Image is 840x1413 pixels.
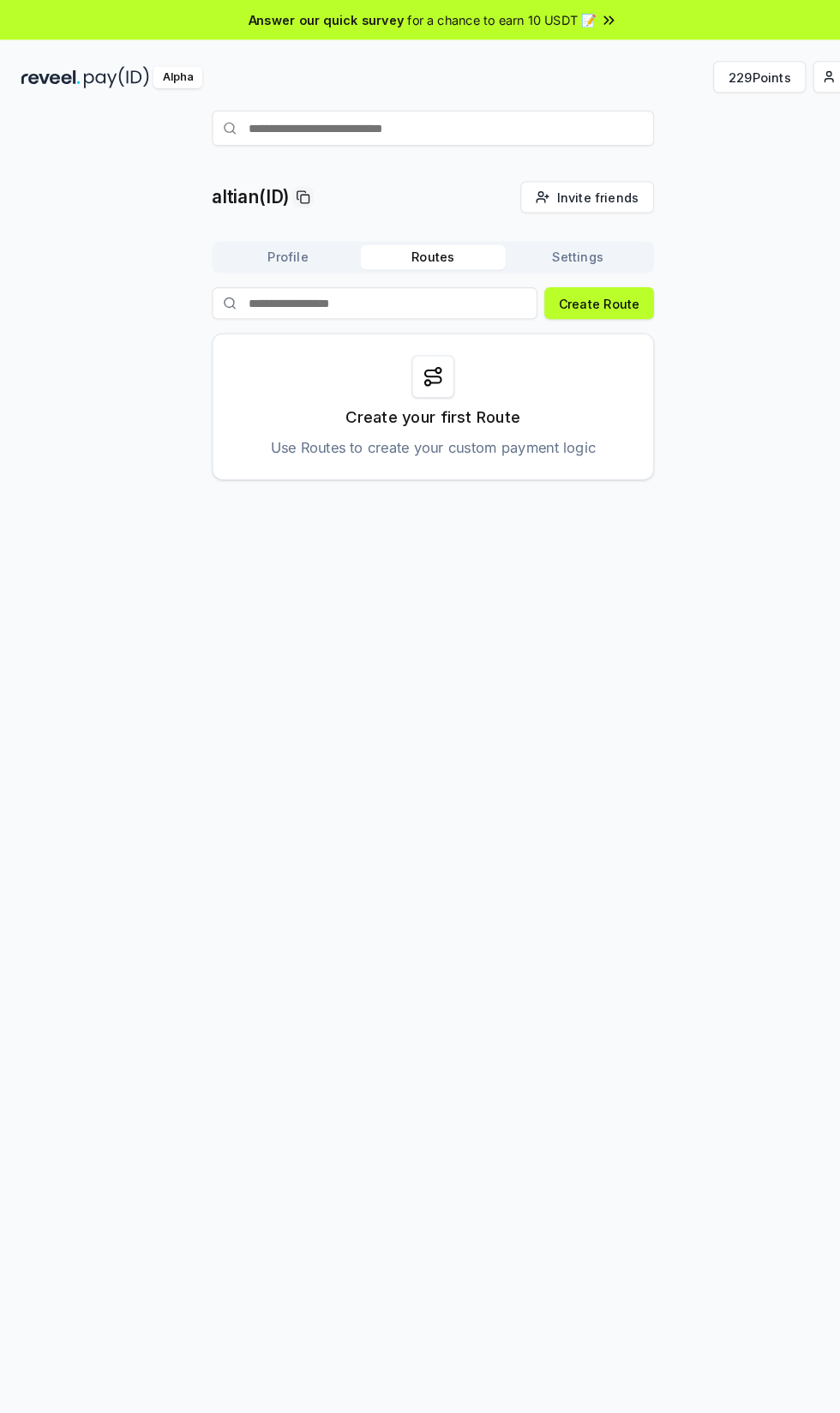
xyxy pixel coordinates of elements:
[692,59,782,90] button: 229Points
[505,176,634,207] button: Invite friends
[81,64,145,86] img: pay_id
[148,64,196,86] div: Alpha
[206,179,280,203] p: altian(ID)
[350,238,490,262] button: Routes
[21,64,78,86] img: reveel_dark
[528,279,634,310] button: Create Route
[209,238,350,262] button: Profile
[335,393,505,417] p: Create your first Route
[241,10,392,28] span: Answer our quick survey
[540,183,620,201] span: Invite friends
[395,10,579,28] span: for a chance to earn 10 USDT 📝
[262,424,578,444] p: Use Routes to create your custom payment logic
[490,238,631,262] button: Settings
